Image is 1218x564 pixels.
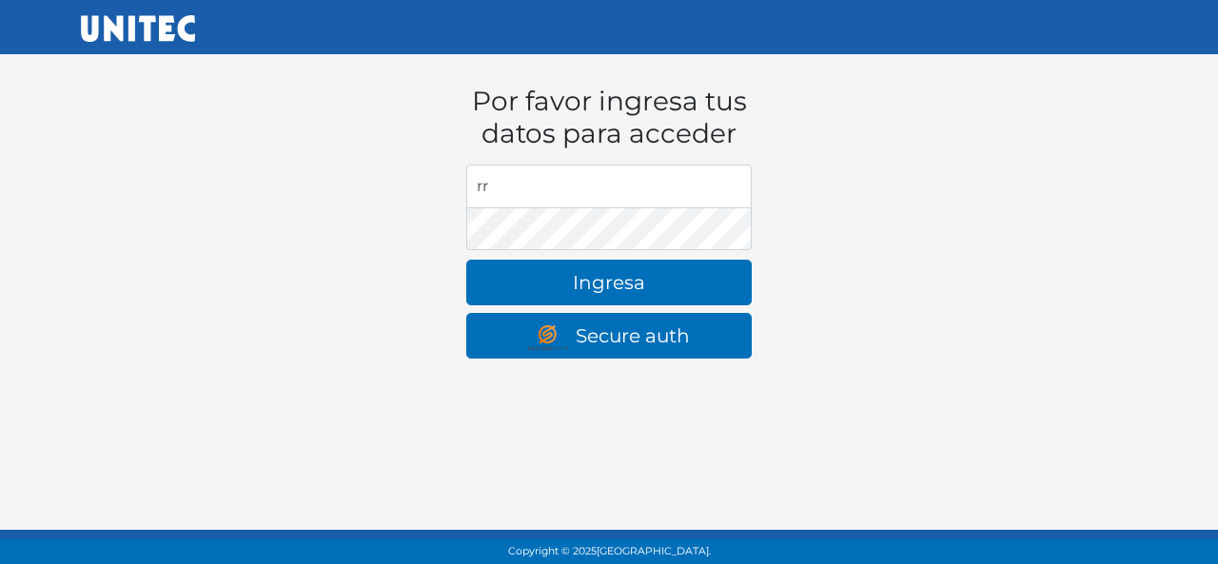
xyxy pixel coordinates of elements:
a: Secure auth [466,313,752,359]
button: Ingresa [466,260,752,305]
h1: Por favor ingresa tus datos para acceder [466,86,752,149]
input: Dirección de email [466,165,752,208]
img: UNITEC [81,15,195,42]
span: [GEOGRAPHIC_DATA]. [597,545,711,557]
img: secure auth logo [528,325,576,350]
